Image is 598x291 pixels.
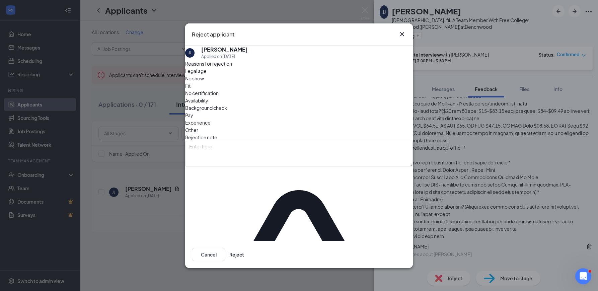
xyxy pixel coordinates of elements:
[185,74,204,82] span: No show
[575,268,591,284] iframe: Intercom live chat
[185,134,217,140] span: Rejection note
[398,30,406,38] svg: Cross
[192,30,234,39] h3: Reject applicant
[185,111,193,119] span: Pay
[185,60,232,66] span: Reasons for rejection
[185,126,198,133] span: Other
[229,247,244,261] button: Reject
[188,50,192,56] div: JJ
[185,104,227,111] span: Background check
[398,30,406,38] button: Close
[185,89,219,96] span: No certification
[185,96,208,104] span: Availability
[185,119,211,126] span: Experience
[185,67,207,74] span: Legal age
[192,247,225,261] button: Cancel
[185,82,191,89] span: Fit
[201,46,248,53] h5: [PERSON_NAME]
[201,53,248,60] div: Applied on [DATE]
